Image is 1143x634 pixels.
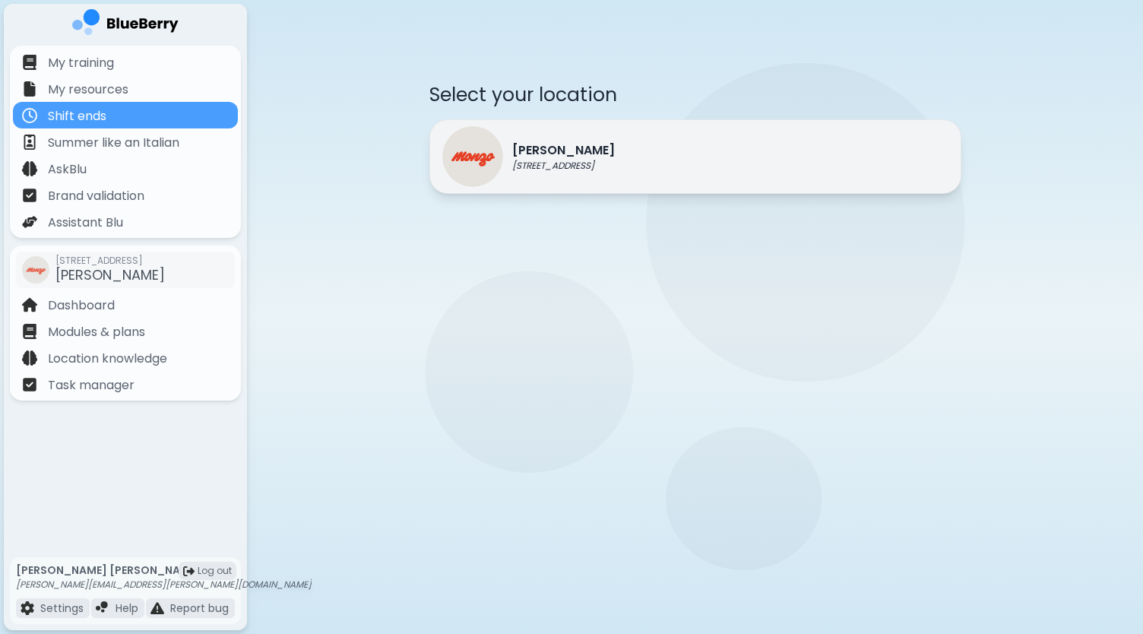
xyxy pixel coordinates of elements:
[22,297,37,312] img: file icon
[429,82,961,107] p: Select your location
[48,81,128,99] p: My resources
[48,376,135,395] p: Task manager
[22,108,37,123] img: file icon
[48,54,114,72] p: My training
[198,565,232,577] span: Log out
[48,134,179,152] p: Summer like an Italian
[116,601,138,615] p: Help
[183,566,195,577] img: logout
[170,601,229,615] p: Report bug
[22,256,49,284] img: company thumbnail
[150,601,164,615] img: file icon
[22,324,37,339] img: file icon
[22,161,37,176] img: file icon
[21,601,34,615] img: file icon
[512,160,615,172] p: [STREET_ADDRESS]
[48,350,167,368] p: Location knowledge
[48,296,115,315] p: Dashboard
[16,579,312,591] p: [PERSON_NAME][EMAIL_ADDRESS][PERSON_NAME][DOMAIN_NAME]
[48,214,123,232] p: Assistant Blu
[442,126,503,187] img: Monzo logo
[48,107,106,125] p: Shift ends
[16,563,312,577] p: [PERSON_NAME] [PERSON_NAME]
[22,188,37,203] img: file icon
[40,601,84,615] p: Settings
[48,187,144,205] p: Brand validation
[22,214,37,230] img: file icon
[22,377,37,392] img: file icon
[72,9,179,40] img: company logo
[48,323,145,341] p: Modules & plans
[48,160,87,179] p: AskBlu
[22,55,37,70] img: file icon
[96,601,109,615] img: file icon
[55,265,165,284] span: [PERSON_NAME]
[22,81,37,97] img: file icon
[512,141,615,160] p: [PERSON_NAME]
[22,350,37,366] img: file icon
[55,255,165,267] span: [STREET_ADDRESS]
[22,135,37,150] img: file icon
